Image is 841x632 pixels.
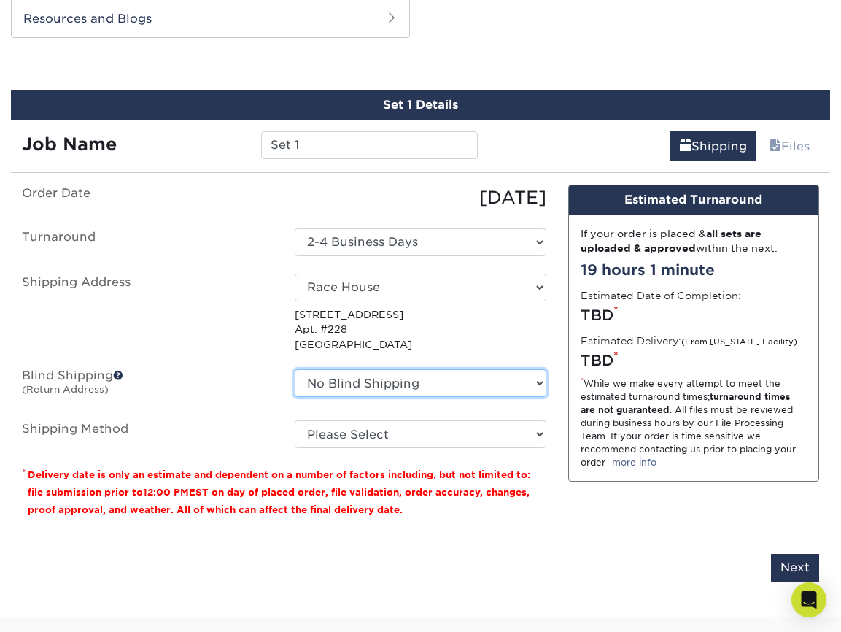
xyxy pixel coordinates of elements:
[11,274,284,352] label: Shipping Address
[28,469,530,515] small: Delivery date is only an estimate and dependent on a number of factors including, but not limited...
[22,384,109,395] small: (Return Address)
[11,185,284,211] label: Order Date
[680,139,691,153] span: shipping
[295,307,546,352] p: [STREET_ADDRESS] Apt. #228 [GEOGRAPHIC_DATA]
[11,90,830,120] div: Set 1 Details
[581,391,790,415] strong: turnaround times are not guaranteed
[581,259,807,281] div: 19 hours 1 minute
[22,134,117,155] strong: Job Name
[612,457,656,468] a: more info
[143,487,189,498] span: 12:00 PM
[681,337,797,347] small: (From [US_STATE] Facility)
[760,131,819,161] a: Files
[581,288,741,303] label: Estimated Date of Completion:
[261,131,478,159] input: Enter a job name
[771,554,819,582] input: Next
[581,377,807,469] div: While we make every attempt to meet the estimated turnaround times; . All files must be reviewed ...
[11,228,284,256] label: Turnaround
[581,304,807,326] div: TBD
[670,131,756,161] a: Shipping
[569,185,818,215] div: Estimated Turnaround
[770,139,781,153] span: files
[581,334,797,348] label: Estimated Delivery:
[581,226,807,256] div: If your order is placed & within the next:
[284,185,557,211] div: [DATE]
[11,420,284,448] label: Shipping Method
[791,582,826,617] div: Open Intercom Messenger
[581,350,807,371] div: TBD
[11,369,284,403] label: Blind Shipping
[4,587,124,627] iframe: Google Customer Reviews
